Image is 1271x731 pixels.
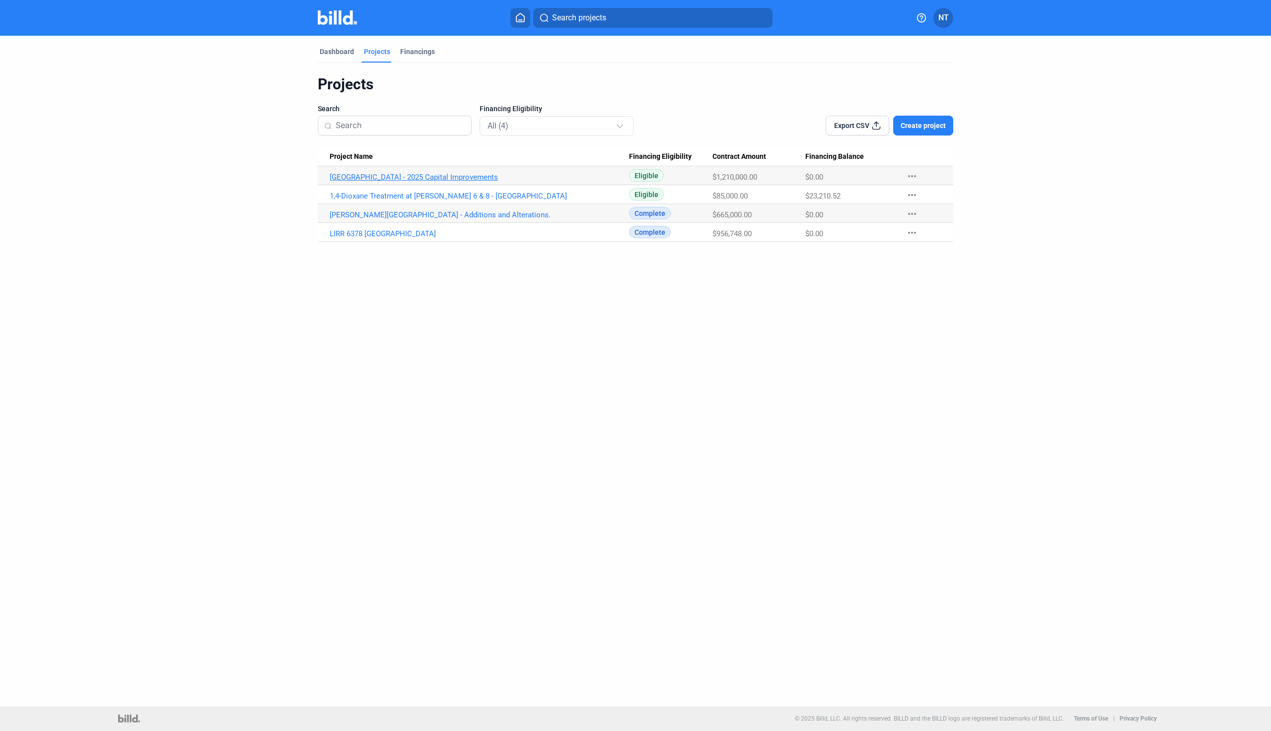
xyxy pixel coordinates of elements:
div: Projects [318,75,953,94]
span: Project Name [330,152,373,161]
a: [GEOGRAPHIC_DATA] - 2025 Capital Improvements [330,173,629,182]
a: LIRR 6378 [GEOGRAPHIC_DATA] [330,229,629,238]
b: Terms of Use [1074,715,1108,722]
span: $0.00 [805,173,823,182]
span: $1,210,000.00 [712,173,757,182]
a: 1,4-Dioxane Treatment at [PERSON_NAME] 6 & 8 - [GEOGRAPHIC_DATA] [330,192,629,200]
mat-icon: more_horiz [906,227,918,239]
mat-icon: more_horiz [906,170,918,182]
button: Search projects [533,8,773,28]
img: logo [118,715,140,723]
span: Financing Eligibility [629,152,692,161]
button: NT [933,8,953,28]
mat-icon: more_horiz [906,189,918,201]
span: Financing Eligibility [480,104,542,114]
p: © 2025 Billd, LLC. All rights reserved. BILLD and the BILLD logo are registered trademarks of Bil... [795,715,1064,722]
span: Financing Balance [805,152,864,161]
button: Create project [893,116,953,135]
span: Complete [629,207,671,219]
div: Financings [400,47,435,57]
div: Dashboard [320,47,354,57]
div: Financing Balance [805,152,896,161]
span: Eligible [629,188,664,200]
button: Export CSV [826,116,889,135]
a: [PERSON_NAME][GEOGRAPHIC_DATA] - Additions and Alterations. [330,210,629,219]
p: | [1113,715,1115,722]
b: Privacy Policy [1120,715,1157,722]
div: Project Name [330,152,629,161]
span: Export CSV [834,121,869,131]
span: Contract Amount [712,152,766,161]
span: Create project [901,121,946,131]
span: $0.00 [805,229,823,238]
mat-icon: more_horiz [906,208,918,220]
span: Complete [629,226,671,238]
span: $0.00 [805,210,823,219]
span: $85,000.00 [712,192,748,200]
span: $956,748.00 [712,229,752,238]
div: Financing Eligibility [629,152,712,161]
span: Search projects [552,12,606,24]
img: Billd Company Logo [318,10,357,25]
div: Contract Amount [712,152,805,161]
span: NT [938,12,949,24]
span: $665,000.00 [712,210,752,219]
input: Search [336,115,465,136]
span: Search [318,104,340,114]
span: $23,210.52 [805,192,841,200]
div: Projects [364,47,390,57]
span: Eligible [629,169,664,182]
mat-select-trigger: All (4) [488,121,508,131]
